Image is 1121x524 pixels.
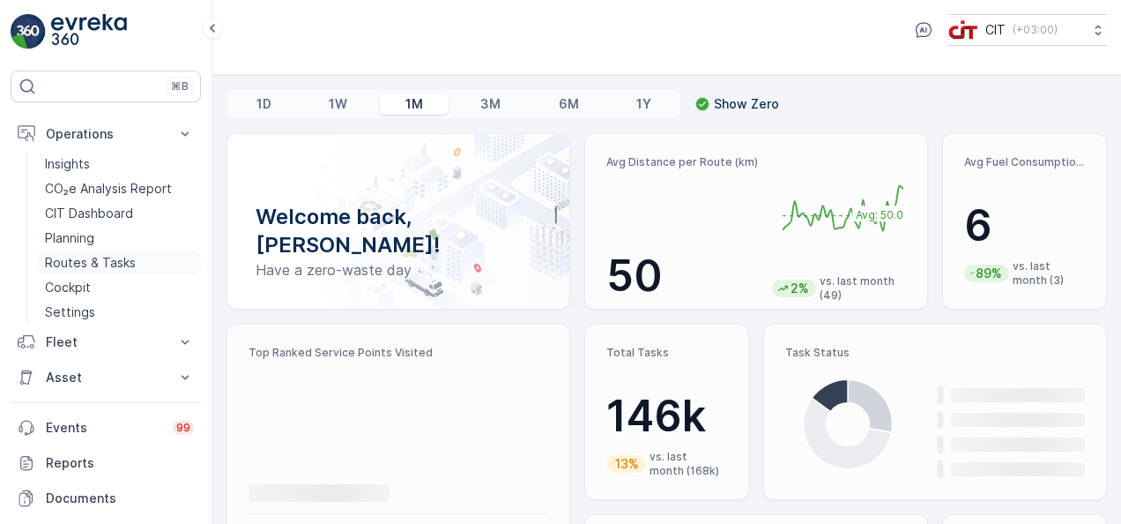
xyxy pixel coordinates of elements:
[480,95,501,113] p: 3M
[789,280,811,297] p: 2%
[46,490,194,507] p: Documents
[650,450,727,478] p: vs. last month (168k)
[45,254,136,272] p: Routes & Tasks
[948,14,1107,46] button: CIT(+03:00)
[606,346,727,360] p: Total Tasks
[606,250,758,303] p: 50
[38,201,201,226] a: CIT Dashboard
[948,20,978,40] img: cit-logo_pOk6rL0.png
[329,95,347,113] p: 1W
[249,346,548,360] p: Top Ranked Service Points Visited
[974,265,1004,282] p: 89%
[964,155,1085,169] p: Avg Fuel Consumption per Route (lt)
[38,152,201,176] a: Insights
[11,410,201,445] a: Events99
[11,360,201,395] button: Asset
[45,279,91,296] p: Cockpit
[256,203,541,259] p: Welcome back, [PERSON_NAME]!
[11,481,201,516] a: Documents
[46,454,194,472] p: Reports
[46,125,166,143] p: Operations
[11,325,201,360] button: Fleet
[38,300,201,325] a: Settings
[11,116,201,152] button: Operations
[46,369,166,386] p: Asset
[606,155,758,169] p: Avg Distance per Route (km)
[714,95,779,113] p: Show Zero
[38,275,201,300] a: Cockpit
[45,155,90,173] p: Insights
[11,445,201,481] a: Reports
[256,95,271,113] p: 1D
[11,14,46,49] img: logo
[171,79,189,94] p: ⌘B
[38,176,201,201] a: CO₂e Analysis Report
[176,421,190,435] p: 99
[38,251,201,275] a: Routes & Tasks
[1013,23,1058,37] p: ( +03:00 )
[46,333,166,351] p: Fleet
[38,226,201,251] a: Planning
[985,21,1006,39] p: CIT
[636,95,651,113] p: 1Y
[613,455,641,473] p: 13%
[45,180,172,198] p: CO₂e Analysis Report
[46,419,162,437] p: Events
[45,229,94,247] p: Planning
[256,259,541,281] p: Have a zero-waste day
[45,303,95,321] p: Settings
[606,390,727,443] p: 146k
[51,14,127,49] img: logo_light-DOdMpM7g.png
[964,199,1085,252] p: 6
[785,346,1085,360] p: Task Status
[45,205,133,222] p: CIT Dashboard
[405,95,423,113] p: 1M
[820,274,912,303] p: vs. last month (49)
[1013,259,1085,288] p: vs. last month (3)
[559,95,579,113] p: 6M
